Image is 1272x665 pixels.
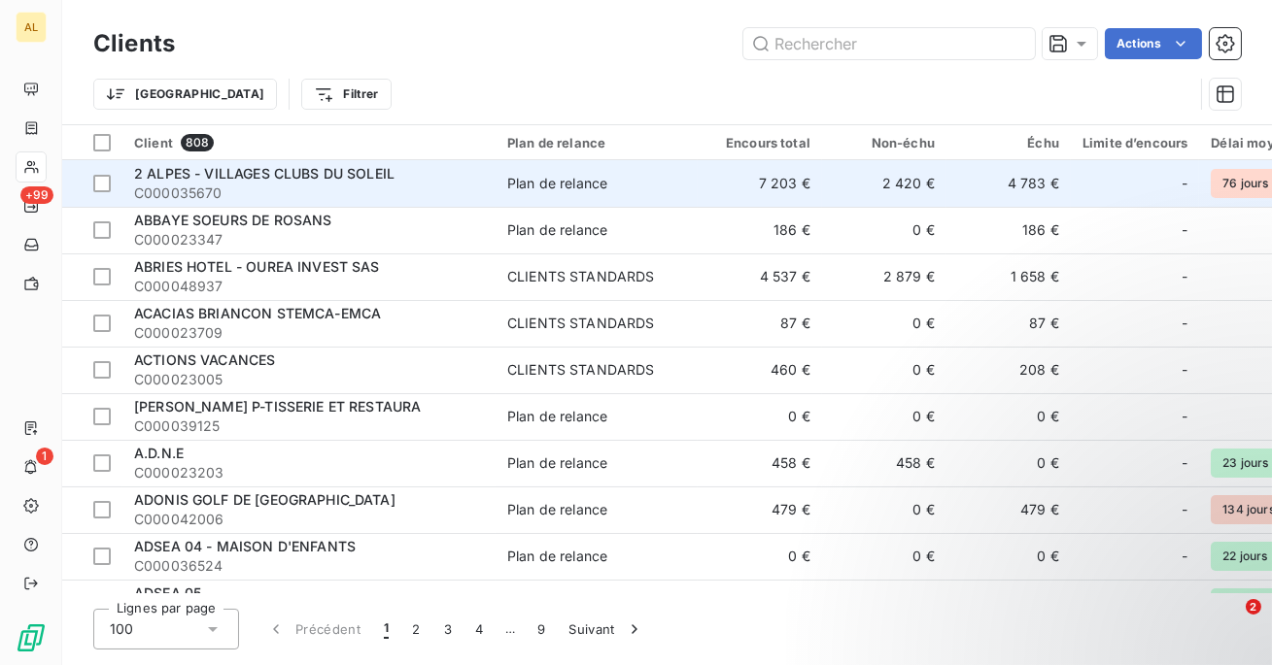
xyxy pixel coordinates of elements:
[883,477,1272,613] iframe: Intercom notifications message
[134,135,173,150] span: Client
[698,533,822,580] td: 0 €
[16,12,47,43] div: AL
[134,538,356,554] span: ADSEA 04 - MAISON D'ENFANTS
[507,220,607,240] div: Plan de relance
[743,28,1035,59] input: Rechercher
[134,212,331,228] span: ABBAYE SOEURS DE ROSANS
[822,440,946,486] td: 458 €
[698,253,822,300] td: 4 537 €
[698,207,822,253] td: 186 €
[822,580,946,626] td: 2 716 €
[134,398,421,415] span: [PERSON_NAME] P-TISSERIE ET RESTAURA
[1206,599,1253,646] iframe: Intercom live chat
[1182,174,1187,193] span: -
[698,160,822,207] td: 7 203 €
[134,510,484,529] span: C000042006
[698,347,822,393] td: 460 €
[822,347,946,393] td: 0 €
[822,253,946,300] td: 2 879 €
[134,584,201,601] span: ADSEA 05
[1182,220,1187,240] span: -
[507,174,607,193] div: Plan de relance
[20,186,53,204] span: +99
[110,619,133,639] span: 100
[495,614,526,645] span: …
[507,453,607,473] div: Plan de relance
[698,440,822,486] td: 458 €
[1182,267,1187,286] span: -
[834,135,935,150] div: Non-échu
[255,609,372,649] button: Précédent
[698,580,822,626] td: 11 374 €
[384,619,389,639] span: 1
[400,609,431,649] button: 2
[134,183,484,203] span: C000035670
[507,500,607,519] div: Plan de relance
[507,407,607,426] div: Plan de relance
[16,622,47,653] img: Logo LeanPay
[134,277,484,296] span: C000048937
[958,135,1059,150] div: Échu
[946,300,1071,347] td: 87 €
[822,160,946,207] td: 2 420 €
[507,360,655,380] div: CLIENTS STANDARDS
[134,556,484,576] span: C000036524
[946,160,1071,207] td: 4 783 €
[1182,360,1187,380] span: -
[372,609,400,649] button: 1
[36,448,53,465] span: 1
[134,491,395,508] span: ADONIS GOLF DE [GEOGRAPHIC_DATA]
[698,393,822,440] td: 0 €
[134,323,484,343] span: C000023709
[709,135,810,150] div: Encours total
[1182,407,1187,426] span: -
[946,440,1071,486] td: 0 €
[822,300,946,347] td: 0 €
[134,463,484,482] span: C000023203
[134,165,395,182] span: 2 ALPES - VILLAGES CLUBS DU SOLEIL
[93,26,175,61] h3: Clients
[558,609,656,649] button: Suivant
[946,207,1071,253] td: 186 €
[822,393,946,440] td: 0 €
[1083,135,1187,150] div: Limite d’encours
[822,207,946,253] td: 0 €
[464,609,495,649] button: 4
[946,393,1071,440] td: 0 €
[946,347,1071,393] td: 208 €
[93,79,277,110] button: [GEOGRAPHIC_DATA]
[1246,599,1261,615] span: 2
[134,416,484,436] span: C000039125
[946,253,1071,300] td: 1 658 €
[507,135,686,150] div: Plan de relance
[507,314,655,333] div: CLIENTS STANDARDS
[134,258,380,275] span: ABRIES HOTEL - OUREA INVEST SAS
[301,79,391,110] button: Filtrer
[507,547,607,566] div: Plan de relance
[181,134,214,151] span: 808
[822,533,946,580] td: 0 €
[134,370,484,389] span: C000023005
[134,230,484,249] span: C000023347
[507,267,655,286] div: CLIENTS STANDARDS
[134,445,184,461] span: A.D.N.E
[822,486,946,533] td: 0 €
[134,305,381,321] span: ACACIAS BRIANCON STEMCA-EMCA
[134,351,275,368] span: ACTIONS VACANCES
[698,300,822,347] td: 87 €
[526,609,557,649] button: 9
[1182,314,1187,333] span: -
[1105,28,1202,59] button: Actions
[1182,453,1187,473] span: -
[432,609,464,649] button: 3
[698,486,822,533] td: 479 €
